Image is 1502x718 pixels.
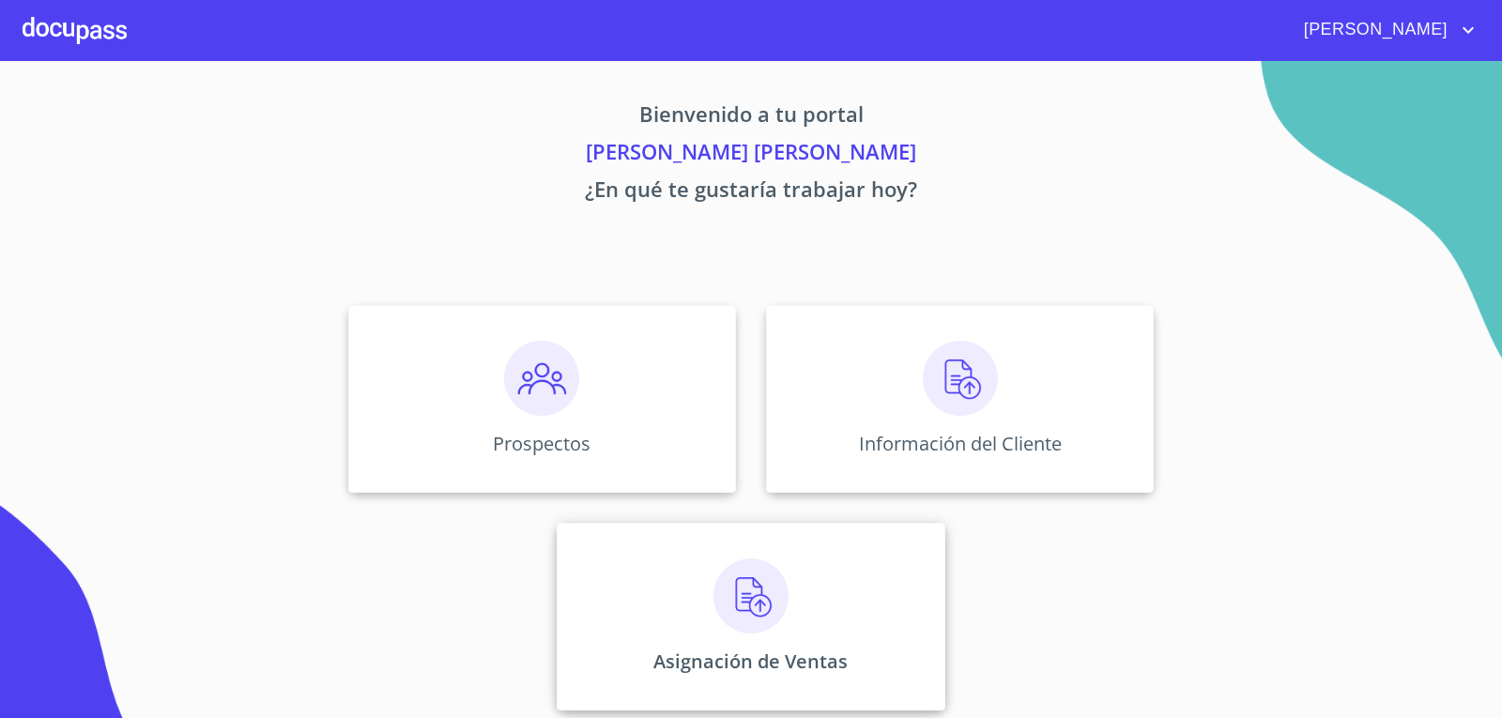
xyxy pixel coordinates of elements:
[1290,15,1479,45] button: account of current user
[173,99,1329,136] p: Bienvenido a tu portal
[504,341,579,416] img: prospectos.png
[713,558,789,634] img: carga.png
[653,649,848,674] p: Asignación de Ventas
[1290,15,1457,45] span: [PERSON_NAME]
[859,431,1062,456] p: Información del Cliente
[493,431,590,456] p: Prospectos
[173,174,1329,211] p: ¿En qué te gustaría trabajar hoy?
[173,136,1329,174] p: [PERSON_NAME] [PERSON_NAME]
[923,341,998,416] img: carga.png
